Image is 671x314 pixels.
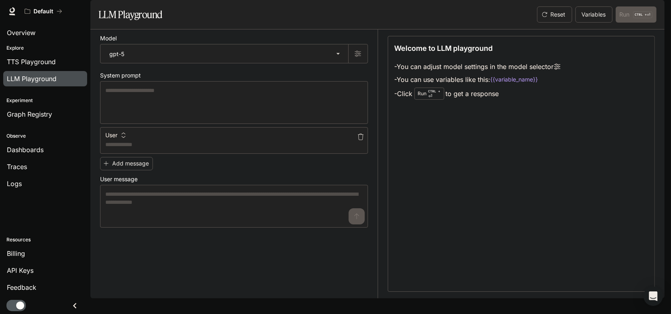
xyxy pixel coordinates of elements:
[33,8,53,15] p: Default
[414,88,444,100] div: Run
[100,73,141,78] p: System prompt
[491,75,538,84] code: {{variable_name}}
[395,86,560,101] li: - Click to get a response
[537,6,572,23] button: Reset
[21,3,66,19] button: All workspaces
[98,6,163,23] h1: LLM Playground
[429,89,441,94] p: CTRL +
[575,6,612,23] button: Variables
[429,89,441,98] p: ⏎
[100,157,153,170] button: Add message
[109,50,124,58] p: gpt-5
[103,129,128,142] button: User
[395,43,493,54] p: Welcome to LLM playground
[100,44,348,63] div: gpt-5
[644,287,663,306] div: Open Intercom Messenger
[100,36,117,41] p: Model
[100,176,138,182] p: User message
[395,73,560,86] li: - You can use variables like this:
[395,60,560,73] li: - You can adjust model settings in the model selector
